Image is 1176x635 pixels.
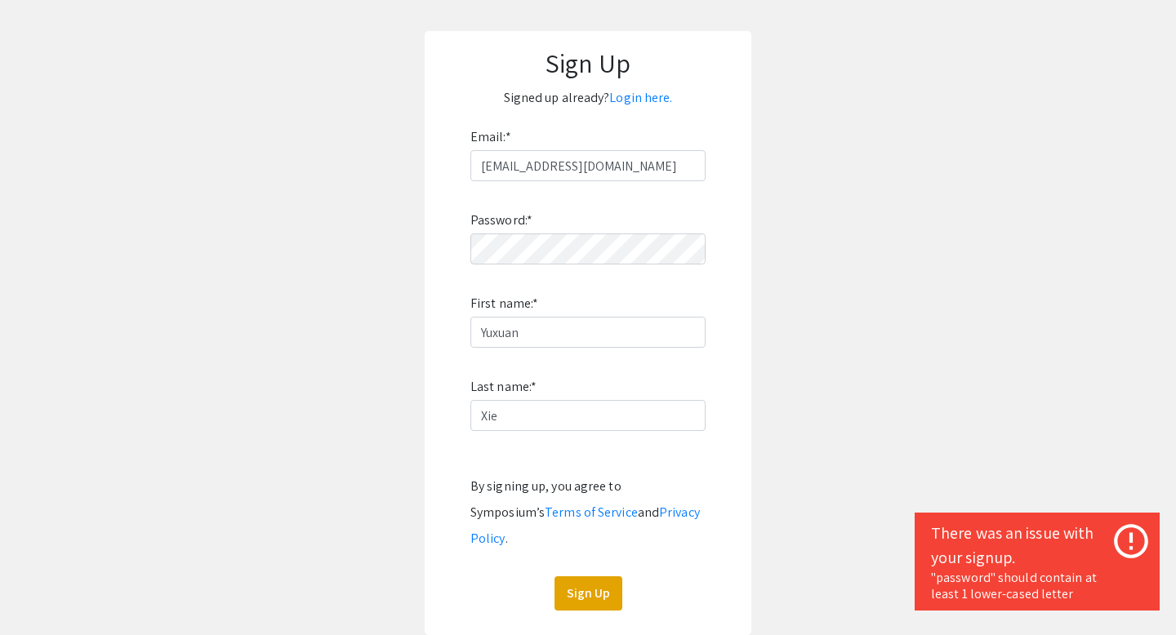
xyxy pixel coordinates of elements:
[555,576,622,611] button: Sign Up
[470,124,511,150] label: Email:
[470,374,537,400] label: Last name:
[470,473,706,552] div: By signing up, you agree to Symposium’s and .
[609,89,672,106] a: Login here.
[470,504,700,547] a: Privacy Policy
[470,207,532,233] label: Password:
[931,570,1143,602] div: "password" should contain at least 1 lower-cased letter
[545,504,638,521] a: Terms of Service
[441,85,735,111] p: Signed up already?
[12,562,69,623] iframe: Chat
[931,521,1143,570] div: There was an issue with your signup.
[441,47,735,78] h1: Sign Up
[470,291,538,317] label: First name:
